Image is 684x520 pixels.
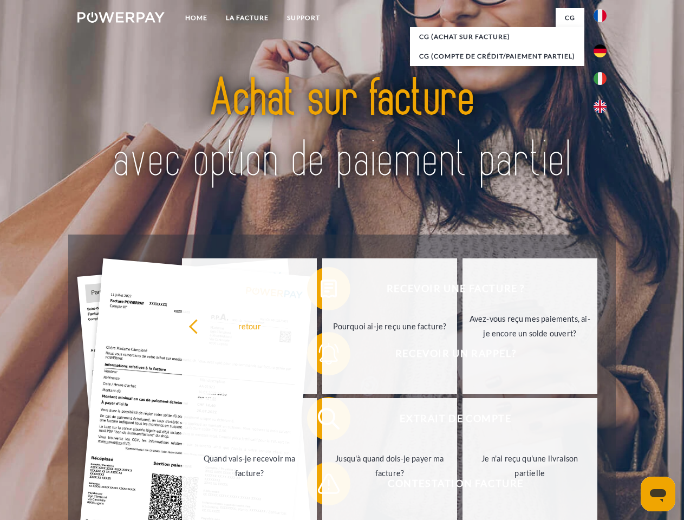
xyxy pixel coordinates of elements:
img: fr [594,9,607,22]
a: Avez-vous reçu mes paiements, ai-je encore un solde ouvert? [462,258,597,394]
div: Avez-vous reçu mes paiements, ai-je encore un solde ouvert? [469,311,591,341]
a: Support [278,8,329,28]
a: CG (achat sur facture) [410,27,584,47]
div: Je n'ai reçu qu'une livraison partielle [469,451,591,480]
a: Home [176,8,217,28]
a: CG (Compte de crédit/paiement partiel) [410,47,584,66]
div: retour [188,318,310,333]
img: en [594,100,607,113]
img: logo-powerpay-white.svg [77,12,165,23]
a: CG [556,8,584,28]
div: Quand vais-je recevoir ma facture? [188,451,310,480]
img: de [594,44,607,57]
iframe: Bouton de lancement de la fenêtre de messagerie [641,477,675,511]
img: title-powerpay_fr.svg [103,52,581,207]
div: Pourquoi ai-je reçu une facture? [329,318,451,333]
div: Jusqu'à quand dois-je payer ma facture? [329,451,451,480]
a: LA FACTURE [217,8,278,28]
img: it [594,72,607,85]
